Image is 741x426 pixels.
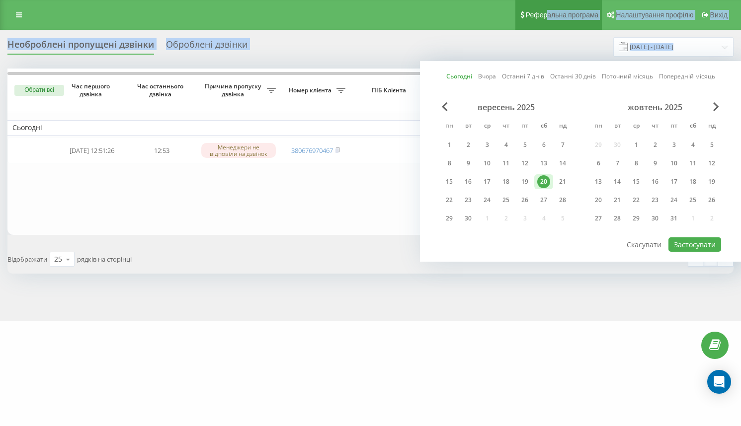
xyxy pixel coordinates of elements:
div: 20 [592,194,605,207]
div: 7 [611,157,624,170]
div: 15 [443,175,456,188]
abbr: неділя [555,119,570,134]
div: 31 [667,212,680,225]
div: пн 22 вер 2025 р. [440,193,459,208]
div: 1 [443,139,456,151]
td: [DATE] 12:51:26 [57,138,127,164]
div: вт 7 жовт 2025 р. [608,156,627,171]
a: Останні 30 днів [550,71,596,81]
abbr: четвер [498,119,513,134]
div: вт 21 жовт 2025 р. [608,193,627,208]
div: 5 [705,139,718,151]
div: 21 [556,175,569,188]
button: Застосувати [668,237,721,252]
div: нд 7 вер 2025 р. [553,138,572,152]
div: 24 [481,194,494,207]
div: 19 [518,175,531,188]
div: 27 [592,212,605,225]
div: 27 [537,194,550,207]
div: пт 19 вер 2025 р. [515,174,534,189]
div: 8 [443,157,456,170]
div: 23 [649,194,661,207]
div: 22 [443,194,456,207]
div: сб 11 жовт 2025 р. [683,156,702,171]
div: пн 6 жовт 2025 р. [589,156,608,171]
div: пт 26 вер 2025 р. [515,193,534,208]
div: нд 12 жовт 2025 р. [702,156,721,171]
div: 11 [499,157,512,170]
div: пт 3 жовт 2025 р. [664,138,683,152]
div: 20 [537,175,550,188]
div: 25 [686,194,699,207]
div: сб 27 вер 2025 р. [534,193,553,208]
a: 380676970467 [291,146,333,155]
span: Час першого дзвінка [65,82,119,98]
div: 26 [705,194,718,207]
div: 6 [592,157,605,170]
div: пн 20 жовт 2025 р. [589,193,608,208]
div: вт 16 вер 2025 р. [459,174,478,189]
div: пт 10 жовт 2025 р. [664,156,683,171]
div: 29 [630,212,643,225]
div: чт 25 вер 2025 р. [496,193,515,208]
div: чт 23 жовт 2025 р. [646,193,664,208]
div: 13 [537,157,550,170]
div: ср 8 жовт 2025 р. [627,156,646,171]
button: Скасувати [621,237,667,252]
div: пт 31 жовт 2025 р. [664,211,683,226]
div: 18 [499,175,512,188]
div: вт 23 вер 2025 р. [459,193,478,208]
button: Обрати всі [14,85,64,96]
a: Останні 7 днів [502,71,544,81]
div: пт 24 жовт 2025 р. [664,193,683,208]
div: пн 29 вер 2025 р. [440,211,459,226]
div: 19 [705,175,718,188]
div: Оброблені дзвінки [166,39,247,55]
div: вт 14 жовт 2025 р. [608,174,627,189]
abbr: субота [685,119,700,134]
span: Причина пропуску дзвінка [201,82,267,98]
abbr: понеділок [591,119,606,134]
div: ср 24 вер 2025 р. [478,193,496,208]
div: 21 [611,194,624,207]
div: 24 [667,194,680,207]
div: чт 30 жовт 2025 р. [646,211,664,226]
div: 16 [462,175,475,188]
div: вт 2 вер 2025 р. [459,138,478,152]
abbr: четвер [648,119,662,134]
div: пн 8 вер 2025 р. [440,156,459,171]
abbr: неділя [704,119,719,134]
div: пн 13 жовт 2025 р. [589,174,608,189]
div: ср 29 жовт 2025 р. [627,211,646,226]
div: 18 [686,175,699,188]
div: Менеджери не відповіли на дзвінок [201,143,276,158]
div: вт 9 вер 2025 р. [459,156,478,171]
div: сб 6 вер 2025 р. [534,138,553,152]
div: 2 [462,139,475,151]
a: Попередній місяць [659,71,715,81]
div: вересень 2025 [440,102,572,112]
div: 1 [630,139,643,151]
div: 14 [611,175,624,188]
div: 26 [518,194,531,207]
div: пт 12 вер 2025 р. [515,156,534,171]
div: нд 14 вер 2025 р. [553,156,572,171]
div: ср 17 вер 2025 р. [478,174,496,189]
div: 16 [649,175,661,188]
div: 22 [630,194,643,207]
div: 28 [611,212,624,225]
div: 11 [686,157,699,170]
div: 10 [481,157,494,170]
div: 17 [667,175,680,188]
div: пт 17 жовт 2025 р. [664,174,683,189]
div: 30 [462,212,475,225]
div: 3 [667,139,680,151]
a: Поточний місяць [602,71,653,81]
div: пн 1 вер 2025 р. [440,138,459,152]
div: нд 28 вер 2025 р. [553,193,572,208]
div: 14 [556,157,569,170]
div: чт 18 вер 2025 р. [496,174,515,189]
div: 12 [518,157,531,170]
span: Next Month [713,102,719,111]
abbr: субота [536,119,551,134]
